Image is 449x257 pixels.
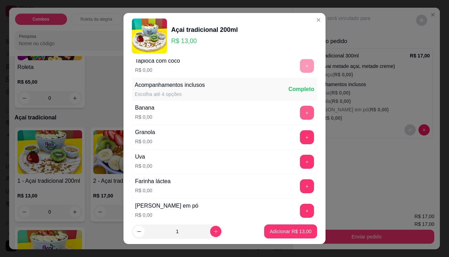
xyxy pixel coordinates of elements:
div: Granola [135,128,155,137]
div: Farinha láctea [135,177,170,186]
p: R$ 0,00 [135,113,154,120]
button: add [300,204,314,218]
div: Banana [135,104,154,112]
div: Acompanhamentos inclusos [135,81,205,89]
button: decrease-product-quantity [133,226,145,237]
button: add [300,130,314,144]
p: R$ 0,00 [135,211,199,218]
button: Adicionar R$ 13,00 [264,224,317,238]
div: [PERSON_NAME] em pó [135,202,199,210]
button: increase-product-quantity [210,226,221,237]
p: R$ 0,00 [135,187,170,194]
p: R$ 0,00 [135,162,152,169]
button: add [300,179,314,193]
button: add [300,106,314,120]
div: Completo [288,85,314,93]
p: R$ 0,00 [135,67,180,74]
div: Escolha até 4 opções [135,91,205,98]
p: Adicionar R$ 13,00 [270,228,311,235]
p: R$ 13,00 [171,36,238,46]
div: Açai tradicional 200ml [171,25,238,35]
div: Tapioca com coco [135,57,180,65]
p: R$ 0,00 [135,138,155,145]
img: product-image [132,19,167,54]
button: add [300,155,314,169]
div: Uva [135,153,152,161]
button: Close [313,14,324,26]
